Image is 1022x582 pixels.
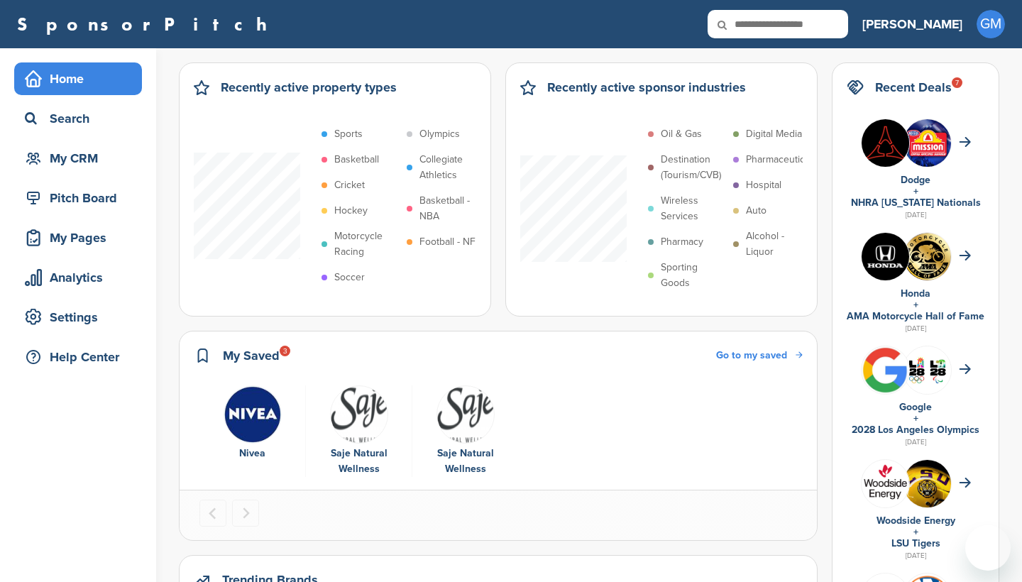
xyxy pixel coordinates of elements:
[21,304,142,330] div: Settings
[746,203,766,219] p: Auto
[877,515,955,527] a: Woodside Energy
[419,385,512,478] a: Saje (retailer) logo Saje Natural Wellness
[847,549,984,562] div: [DATE]
[224,385,282,444] img: Data
[14,221,142,254] a: My Pages
[899,401,932,413] a: Google
[862,14,962,34] h3: [PERSON_NAME]
[862,460,909,507] img: Ocijbudy 400x400
[419,446,512,477] div: Saje Natural Wellness
[716,349,787,361] span: Go to my saved
[847,310,984,322] a: AMA Motorcycle Hall of Fame
[14,301,142,334] a: Settings
[903,346,951,394] img: Csrq75nh 400x400
[862,233,909,280] img: Kln5su0v 400x400
[306,385,412,478] div: 2 of 3
[903,460,951,507] img: 1a 93ble 400x400
[661,260,726,291] p: Sporting Goods
[313,446,405,477] div: Saje Natural Wellness
[207,385,298,462] a: Data Nivea
[14,102,142,135] a: Search
[746,177,781,193] p: Hospital
[661,193,726,224] p: Wireless Services
[875,77,952,97] h2: Recent Deals
[199,500,226,527] button: Previous slide
[661,234,703,250] p: Pharmacy
[334,152,379,168] p: Basketball
[419,193,485,224] p: Basketball - NBA
[313,385,405,478] a: Saje (retailer) logo Saje Natural Wellness
[891,537,940,549] a: LSU Tigers
[232,500,259,527] button: Next slide
[334,229,400,260] p: Motorcycle Racing
[862,9,962,40] a: [PERSON_NAME]
[913,526,918,538] a: +
[14,341,142,373] a: Help Center
[412,385,519,478] div: 3 of 3
[419,152,485,183] p: Collegiate Athletics
[280,346,290,356] div: 3
[913,299,918,311] a: +
[746,152,812,168] p: Pharmaceutical
[716,348,803,363] a: Go to my saved
[221,77,397,97] h2: Recently active property types
[661,152,726,183] p: Destination (Tourism/CVB)
[21,145,142,171] div: My CRM
[903,119,951,167] img: M9wsx ug 400x400
[903,233,951,280] img: Amahof logo 205px
[901,287,930,300] a: Honda
[334,203,368,219] p: Hockey
[17,15,276,33] a: SponsorPitch
[913,412,918,424] a: +
[334,126,363,142] p: Sports
[21,66,142,92] div: Home
[14,142,142,175] a: My CRM
[901,174,930,186] a: Dodge
[21,265,142,290] div: Analytics
[223,346,280,366] h2: My Saved
[851,197,981,209] a: NHRA [US_STATE] Nationals
[847,436,984,449] div: [DATE]
[746,229,811,260] p: Alcohol - Liquor
[852,424,979,436] a: 2028 Los Angeles Olympics
[14,261,142,294] a: Analytics
[862,119,909,167] img: Sorjwztk 400x400
[207,446,298,461] div: Nivea
[847,322,984,335] div: [DATE]
[419,126,460,142] p: Olympics
[419,234,480,250] p: Football - NFL
[862,346,909,394] img: Bwupxdxo 400x400
[21,344,142,370] div: Help Center
[965,525,1011,571] iframe: Pulsante per aprire la finestra di messaggistica
[746,126,802,142] p: Digital Media
[21,225,142,251] div: My Pages
[14,182,142,214] a: Pitch Board
[436,385,495,444] img: Saje (retailer) logo
[334,177,365,193] p: Cricket
[847,209,984,221] div: [DATE]
[21,185,142,211] div: Pitch Board
[14,62,142,95] a: Home
[334,270,365,285] p: Soccer
[547,77,746,97] h2: Recently active sponsor industries
[913,185,918,197] a: +
[952,77,962,88] div: 7
[330,385,388,444] img: Saje (retailer) logo
[977,10,1005,38] span: GM
[21,106,142,131] div: Search
[661,126,702,142] p: Oil & Gas
[199,385,306,478] div: 1 of 3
